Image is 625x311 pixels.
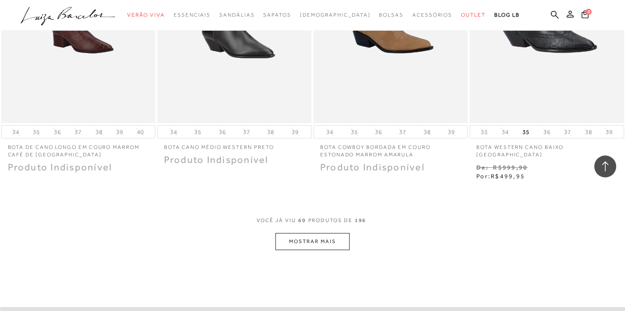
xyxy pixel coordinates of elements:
[134,128,146,136] button: 40
[476,173,525,180] span: Por:
[379,12,404,18] span: Bolsas
[579,10,591,21] button: 0
[476,164,489,171] small: De:
[372,128,385,136] button: 36
[445,128,457,136] button: 39
[308,217,353,224] span: PRODUTOS DE
[8,162,113,173] span: Produto Indisponível
[412,7,452,23] a: categoryNavScreenReaderText
[1,138,155,159] a: BOTA DE CANO LONGO EM COURO MARROM CAFÉ DE [GEOGRAPHIC_DATA]
[348,128,361,136] button: 35
[470,138,624,159] a: BOTA WESTERN CANO BAIXO [GEOGRAPHIC_DATA]
[257,217,296,224] span: VOCê JÁ VIU
[216,128,229,136] button: 36
[499,128,511,136] button: 34
[421,128,433,136] button: 38
[298,217,306,233] span: 60
[174,7,211,23] a: categoryNavScreenReaderText
[30,128,43,136] button: 35
[355,217,367,233] span: 196
[157,138,311,151] a: BOTA CANO MÉDIO WESTERN PRETO
[127,12,165,18] span: Verão Viva
[174,12,211,18] span: Essenciais
[263,7,291,23] a: categoryNavScreenReaderText
[520,126,532,138] button: 35
[275,233,349,250] button: MOSTRAR MAIS
[582,128,595,136] button: 38
[192,128,204,136] button: 35
[314,138,468,159] a: BOTA COWBOY BORDADA EM COURO ESTONADO MARROM AMARULA
[493,164,528,171] small: R$999,90
[603,128,615,136] button: 39
[478,128,490,136] button: 33
[219,12,254,18] span: Sandálias
[168,128,180,136] button: 34
[93,128,105,136] button: 38
[114,128,126,136] button: 39
[491,173,525,180] span: R$499,95
[461,12,486,18] span: Outlet
[561,128,574,136] button: 37
[379,7,404,23] a: categoryNavScreenReaderText
[264,128,277,136] button: 38
[300,12,371,18] span: [DEMOGRAPHIC_DATA]
[320,162,425,173] span: Produto Indisponível
[396,128,409,136] button: 37
[586,9,592,15] span: 0
[72,128,84,136] button: 37
[494,12,520,18] span: BLOG LB
[289,128,301,136] button: 39
[240,128,253,136] button: 37
[10,128,22,136] button: 34
[263,12,291,18] span: Sapatos
[51,128,64,136] button: 36
[412,12,452,18] span: Acessórios
[541,128,553,136] button: 36
[494,7,520,23] a: BLOG LB
[300,7,371,23] a: noSubCategoriesText
[164,154,269,165] span: Produto Indisponível
[219,7,254,23] a: categoryNavScreenReaderText
[324,128,336,136] button: 34
[461,7,486,23] a: categoryNavScreenReaderText
[127,7,165,23] a: categoryNavScreenReaderText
